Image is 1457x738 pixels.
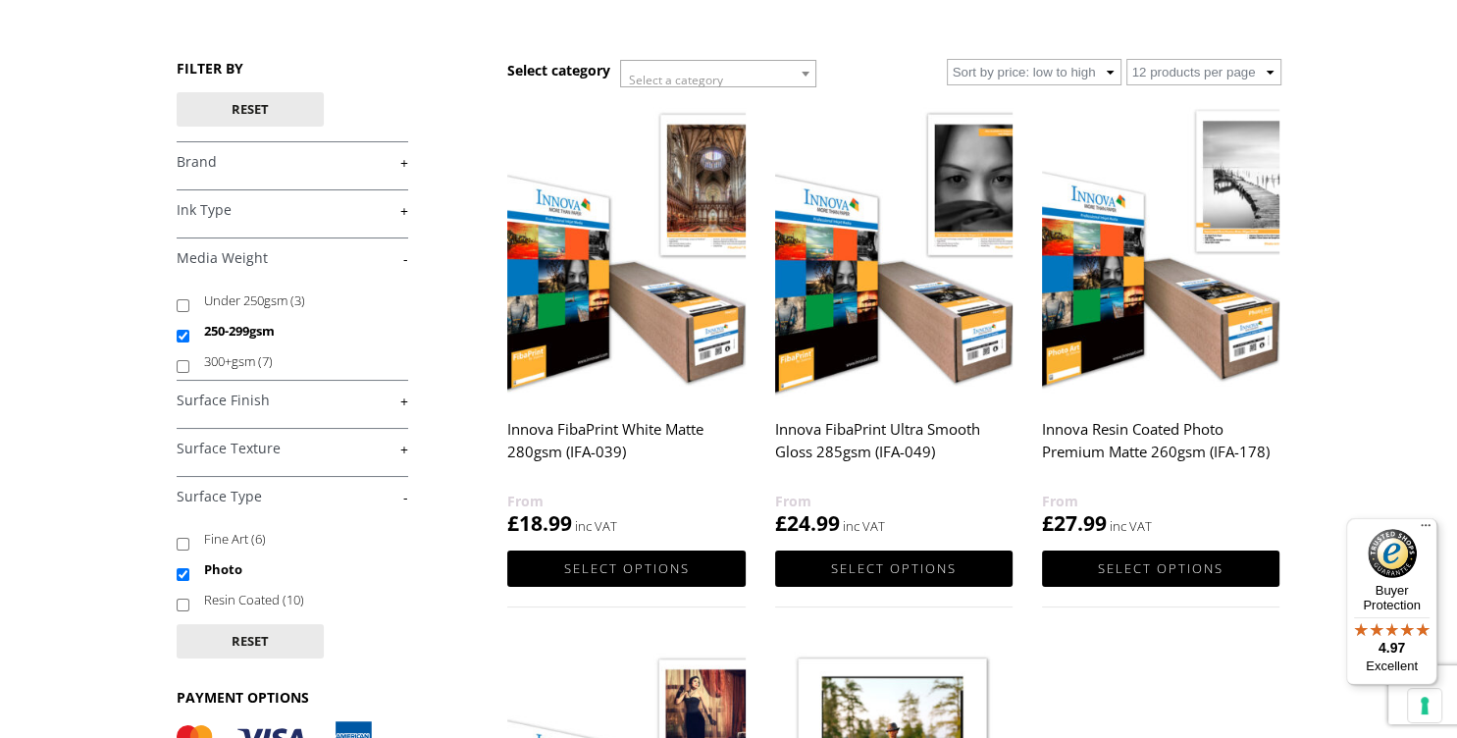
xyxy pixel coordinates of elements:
[947,59,1121,85] select: Shop order
[177,189,408,229] h4: Ink Type
[775,509,787,537] span: £
[507,101,745,538] a: Innova FibaPrint White Matte 280gsm (IFA-039) £18.99
[1042,411,1279,490] h2: Innova Resin Coated Photo Premium Matte 260gsm (IFA-178)
[204,585,390,615] label: Resin Coated
[775,551,1013,587] a: Select options for “Innova FibaPrint Ultra Smooth Gloss 285gsm (IFA-049)”
[1042,509,1107,537] bdi: 27.99
[177,59,408,78] h3: FILTER BY
[177,249,408,268] a: -
[283,591,304,608] span: (10)
[177,92,324,127] button: Reset
[775,101,1013,398] img: Innova FibaPrint Ultra Smooth Gloss 285gsm (IFA-049)
[204,346,390,377] label: 300+gsm
[177,440,408,458] a: +
[177,153,408,172] a: +
[177,428,408,467] h4: Surface Texture
[507,509,572,537] bdi: 18.99
[204,286,390,316] label: Under 250gsm
[204,316,390,346] label: 250-299gsm
[1368,529,1417,578] img: Trusted Shops Trustmark
[775,411,1013,490] h2: Innova FibaPrint Ultra Smooth Gloss 285gsm (IFA-049)
[204,554,390,585] label: Photo
[177,624,324,659] button: Reset
[507,509,519,537] span: £
[177,688,408,707] h3: PAYMENT OPTIONS
[177,476,408,515] h4: Surface Type
[1408,689,1441,722] button: Your consent preferences for tracking technologies
[1346,583,1437,612] p: Buyer Protection
[1042,509,1054,537] span: £
[1042,101,1279,398] img: Innova Resin Coated Photo Premium Matte 260gsm (IFA-178)
[507,411,745,490] h2: Innova FibaPrint White Matte 280gsm (IFA-039)
[629,72,723,88] span: Select a category
[177,392,408,410] a: +
[177,380,408,419] h4: Surface Finish
[775,101,1013,538] a: Innova FibaPrint Ultra Smooth Gloss 285gsm (IFA-049) £24.99
[177,488,408,506] a: -
[177,141,408,181] h4: Brand
[1042,101,1279,538] a: Innova Resin Coated Photo Premium Matte 260gsm (IFA-178) £27.99
[290,291,305,309] span: (3)
[177,201,408,220] a: +
[204,524,390,554] label: Fine Art
[507,551,745,587] a: Select options for “Innova FibaPrint White Matte 280gsm (IFA-039)”
[1346,659,1437,674] p: Excellent
[775,509,840,537] bdi: 24.99
[177,237,408,277] h4: Media Weight
[507,101,745,398] img: Innova FibaPrint White Matte 280gsm (IFA-039)
[1346,518,1437,685] button: Trusted Shops TrustmarkBuyer Protection4.97Excellent
[258,352,273,370] span: (7)
[1042,551,1279,587] a: Select options for “Innova Resin Coated Photo Premium Matte 260gsm (IFA-178)”
[1379,640,1405,656] span: 4.97
[1414,518,1437,542] button: Menu
[251,530,266,548] span: (6)
[507,61,610,79] h3: Select category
